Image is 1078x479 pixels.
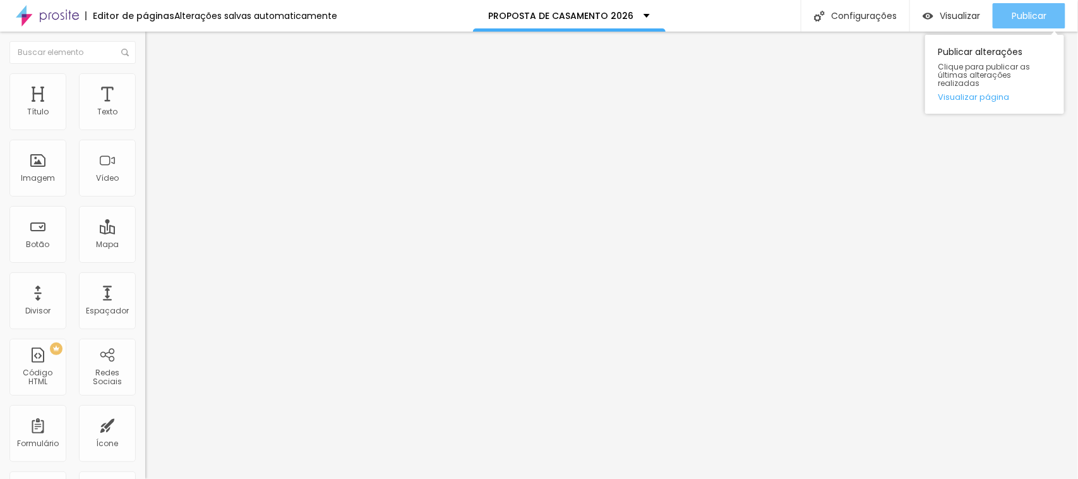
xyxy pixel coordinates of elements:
[938,93,1051,101] a: Visualizar página
[938,45,1022,58] font: Publicar alterações
[993,3,1065,28] button: Publicar
[27,239,50,250] font: Botão
[97,438,119,449] font: Ícone
[145,32,1078,479] iframe: Editor
[93,367,122,387] font: Redes Sociais
[814,11,825,21] img: Ícone
[9,41,136,64] input: Buscar elemento
[23,367,53,387] font: Código HTML
[121,49,129,56] img: Ícone
[831,9,897,22] font: Configurações
[93,9,174,22] font: Editor de páginas
[174,9,337,22] font: Alterações salvas automaticamente
[940,9,980,22] font: Visualizar
[938,91,1009,103] font: Visualizar página
[27,106,49,117] font: Título
[938,61,1030,88] font: Clique para publicar as últimas alterações realizadas
[910,3,993,28] button: Visualizar
[86,305,129,316] font: Espaçador
[97,106,117,117] font: Texto
[923,11,933,21] img: view-1.svg
[1012,9,1046,22] font: Publicar
[17,438,59,449] font: Formulário
[21,173,55,183] font: Imagem
[25,305,51,316] font: Divisor
[96,173,119,183] font: Vídeo
[489,9,634,22] font: PROPOSTA DE CASAMENTO 2026
[96,239,119,250] font: Mapa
